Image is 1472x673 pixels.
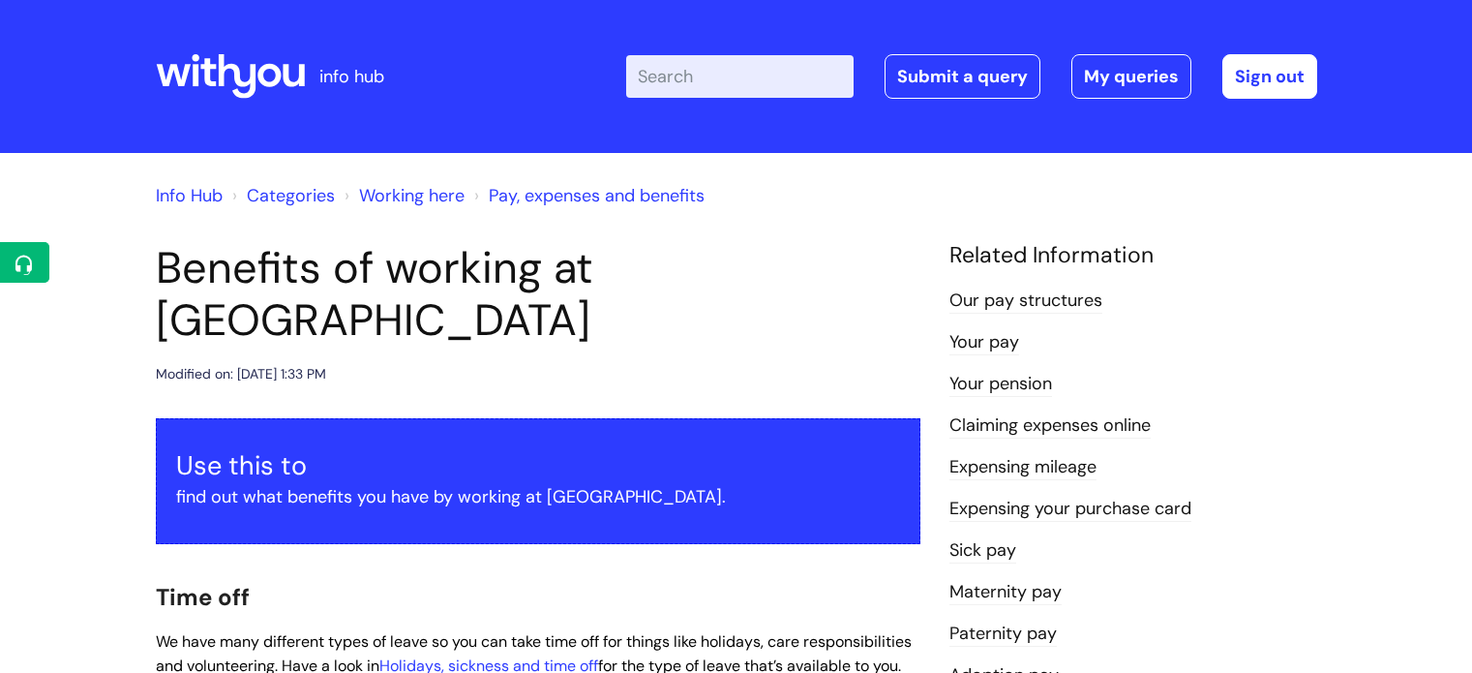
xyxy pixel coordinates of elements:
[885,54,1040,99] a: Submit a query
[626,54,1317,99] div: | -
[156,184,223,207] a: Info Hub
[949,580,1062,605] a: Maternity pay
[949,372,1052,397] a: Your pension
[156,362,326,386] div: Modified on: [DATE] 1:33 PM
[247,184,335,207] a: Categories
[176,481,900,512] p: find out what benefits you have by working at [GEOGRAPHIC_DATA].
[949,413,1151,439] a: Claiming expenses online
[949,242,1317,269] h4: Related Information
[340,180,465,211] li: Working here
[227,180,335,211] li: Solution home
[949,622,1057,647] a: Paternity pay
[949,289,1102,314] a: Our pay structures
[176,450,900,481] h3: Use this to
[489,184,705,207] a: Pay, expenses and benefits
[1071,54,1191,99] a: My queries
[156,582,250,612] span: Time off
[949,538,1016,564] a: Sick pay
[626,55,854,98] input: Search
[949,497,1191,522] a: Expensing your purchase card
[319,61,384,92] p: info hub
[949,330,1019,355] a: Your pay
[359,184,465,207] a: Working here
[156,242,920,347] h1: Benefits of working at [GEOGRAPHIC_DATA]
[949,455,1096,480] a: Expensing mileage
[469,180,705,211] li: Pay, expenses and benefits
[1222,54,1317,99] a: Sign out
